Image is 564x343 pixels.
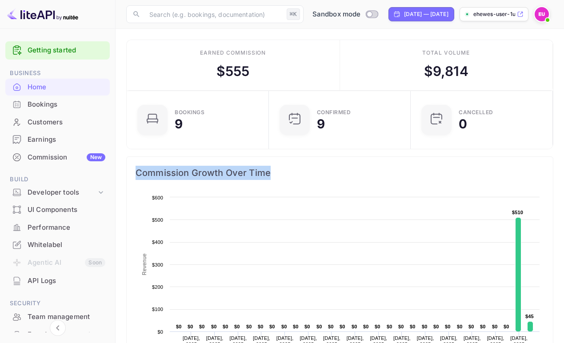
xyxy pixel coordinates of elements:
div: Earned commission [200,49,266,57]
text: $0 [352,324,357,329]
text: $0 [410,324,416,329]
div: Team management [5,308,110,326]
a: Home [5,79,110,95]
div: Customers [28,117,105,128]
text: $0 [375,324,380,329]
text: $100 [152,307,163,312]
span: Commission Growth Over Time [136,166,544,180]
div: Developer tools [28,187,96,198]
div: CANCELLED [459,110,493,115]
div: Earnings [5,131,110,148]
text: $0 [457,324,463,329]
div: Confirmed [317,110,351,115]
text: $0 [328,324,334,329]
p: ehewes-user-1unbe.nuit... [473,10,515,18]
a: Getting started [28,45,105,56]
div: Earnings [28,135,105,145]
text: $0 [258,324,264,329]
input: Search (e.g. bookings, documentation) [144,5,283,23]
text: $0 [480,324,486,329]
text: $0 [504,324,509,329]
text: $0 [398,324,404,329]
text: $0 [492,324,498,329]
text: $0 [316,324,322,329]
div: UI Components [28,205,105,215]
text: $0 [157,329,163,335]
div: Performance [28,223,105,233]
a: UI Components [5,201,110,218]
a: Fraud management [5,326,110,343]
div: Developer tools [5,185,110,200]
div: $ 9,814 [424,61,468,81]
div: 0 [459,118,467,130]
text: $300 [152,262,163,267]
div: Bookings [28,100,105,110]
div: [DATE] — [DATE] [404,10,448,18]
div: ⌘K [287,8,300,20]
text: $0 [234,324,240,329]
div: Whitelabel [28,240,105,250]
span: Security [5,299,110,308]
div: Bookings [175,110,204,115]
div: 9 [317,118,325,130]
div: UI Components [5,201,110,219]
div: Switch to Production mode [309,9,381,20]
span: Sandbox mode [312,9,361,20]
div: Total volume [422,49,470,57]
text: $500 [152,217,163,223]
div: Customers [5,114,110,131]
div: New [87,153,105,161]
text: $0 [188,324,193,329]
text: $400 [152,239,163,245]
text: $0 [468,324,474,329]
a: Whitelabel [5,236,110,253]
text: $45 [525,314,534,319]
button: Collapse navigation [50,320,66,336]
span: Business [5,68,110,78]
div: Team management [28,312,105,322]
text: $0 [211,324,217,329]
text: $0 [269,324,275,329]
text: $200 [152,284,163,290]
div: Whitelabel [5,236,110,254]
span: Build [5,175,110,184]
a: Customers [5,114,110,130]
a: Team management [5,308,110,325]
div: Fraud management [28,330,105,340]
div: 9 [175,118,183,130]
text: $0 [363,324,369,329]
div: API Logs [5,272,110,290]
a: Bookings [5,96,110,112]
text: $600 [152,195,163,200]
text: $0 [223,324,228,329]
text: $0 [246,324,252,329]
text: $0 [422,324,428,329]
img: Ehewes User [535,7,549,21]
div: Home [28,82,105,92]
text: $0 [433,324,439,329]
a: API Logs [5,272,110,289]
a: Performance [5,219,110,235]
text: $0 [176,324,182,329]
a: Earnings [5,131,110,148]
a: CommissionNew [5,149,110,165]
text: $0 [340,324,345,329]
div: Home [5,79,110,96]
text: $0 [281,324,287,329]
text: $0 [199,324,205,329]
div: CommissionNew [5,149,110,166]
div: Performance [5,219,110,236]
div: API Logs [28,276,105,286]
text: $510 [512,210,523,215]
text: $0 [445,324,451,329]
text: $0 [293,324,299,329]
div: $ 555 [216,61,250,81]
img: LiteAPI logo [7,7,78,21]
text: Revenue [141,253,148,275]
div: Bookings [5,96,110,113]
text: $0 [304,324,310,329]
div: Getting started [5,41,110,60]
text: $0 [387,324,392,329]
div: Commission [28,152,105,163]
